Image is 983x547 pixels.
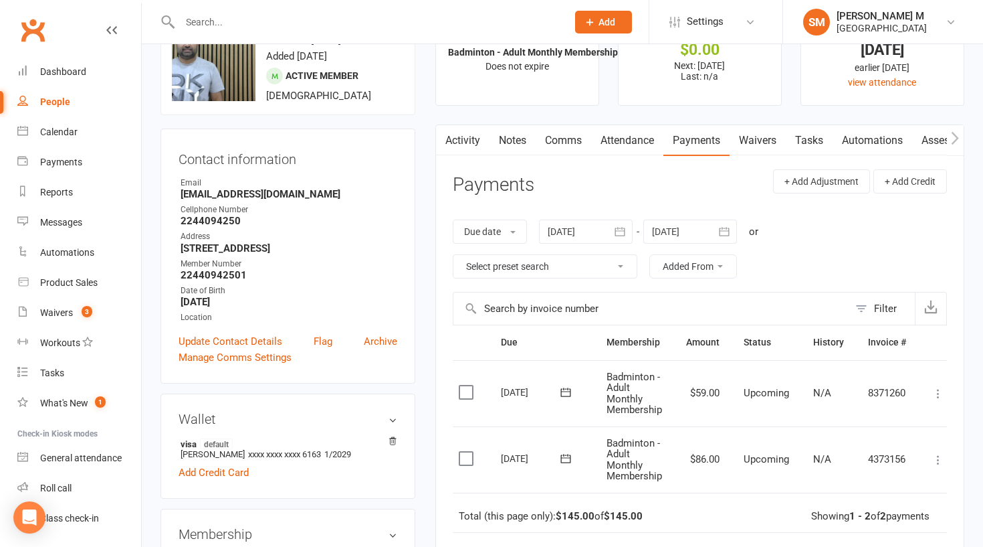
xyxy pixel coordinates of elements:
a: General attendance kiosk mode [17,443,141,473]
strong: $145.00 [604,510,643,522]
div: [DATE] [501,382,562,402]
div: Showing of payments [811,511,930,522]
div: [PERSON_NAME] M [837,10,927,22]
div: Messages [40,217,82,228]
a: Waivers [730,125,786,156]
span: Upcoming [744,453,789,465]
a: Comms [536,125,591,156]
a: Reports [17,177,141,208]
span: xxxx xxxx xxxx 6163 [248,449,321,459]
div: [DATE] [813,43,952,57]
div: Address [181,230,397,243]
span: Does not expire [485,61,549,72]
a: Workouts [17,328,141,358]
div: Automations [40,247,94,258]
a: Manage Comms Settings [179,349,292,366]
button: Filter [849,293,915,325]
a: Flag [314,333,332,349]
h3: Payments [453,175,534,196]
span: Settings [687,7,724,37]
div: General attendance [40,453,122,463]
div: People [40,96,70,107]
span: [DEMOGRAPHIC_DATA] [266,90,371,102]
div: Total (this page only): of [459,511,643,522]
a: Calendar [17,117,141,147]
a: Payments [17,147,141,177]
div: What's New [40,398,88,408]
div: $0.00 [631,43,769,57]
span: Active member [286,70,358,81]
div: Class check-in [40,513,99,524]
th: Amount [674,325,732,360]
a: Clubworx [16,13,49,47]
li: [PERSON_NAME] [179,437,397,461]
a: Roll call [17,473,141,503]
div: or [749,224,758,240]
div: [DATE] [501,448,562,469]
a: Update Contact Details [179,333,282,349]
strong: [DATE] [181,296,397,308]
button: + Add Adjustment [773,169,870,193]
h3: Contact information [179,147,397,167]
a: Class kiosk mode [17,503,141,534]
a: Tasks [17,358,141,388]
div: Waivers [40,307,73,318]
a: Dashboard [17,57,141,87]
div: Filter [874,301,897,317]
a: Attendance [591,125,663,156]
input: Search by invoice number [453,293,849,325]
a: Automations [17,238,141,268]
div: Tasks [40,368,64,378]
div: Workouts [40,337,80,348]
span: N/A [813,387,831,399]
h3: Membership [179,527,397,542]
time: Added [DATE] [266,50,327,62]
strong: 1 - 2 [849,510,871,522]
th: Status [732,325,801,360]
div: Open Intercom Messenger [13,501,45,534]
div: Product Sales [40,277,98,288]
div: Calendar [40,127,78,137]
span: 1/2029 [324,449,351,459]
input: Search... [176,13,558,31]
strong: [STREET_ADDRESS] [181,242,397,254]
a: Payments [663,125,730,156]
button: Add [575,11,632,33]
strong: 22440942501 [181,269,397,281]
td: 8371260 [856,360,918,426]
td: 4373156 [856,426,918,493]
div: Location [181,311,397,324]
div: Cellphone Number [181,204,397,216]
button: Added From [649,254,737,279]
span: 3 [82,306,92,317]
a: Archive [364,333,397,349]
th: Due [489,325,594,360]
strong: 2 [880,510,886,522]
td: $86.00 [674,426,732,493]
th: History [801,325,856,360]
div: Payments [40,157,82,167]
a: Product Sales [17,268,141,298]
span: Add [598,17,615,27]
span: default [200,439,233,449]
p: Next: [DATE] Last: n/a [631,60,769,82]
td: $59.00 [674,360,732,426]
div: earlier [DATE] [813,60,952,75]
a: Messages [17,208,141,238]
a: Add Credit Card [179,465,249,481]
div: Dashboard [40,66,86,77]
strong: Badminton - Adult Monthly Membership [448,47,618,58]
div: Date of Birth [181,285,397,297]
button: Due date [453,220,527,244]
span: Badminton - Adult Monthly Membership [607,371,662,416]
a: Waivers 3 [17,298,141,328]
a: Tasks [786,125,833,156]
h3: Wallet [179,412,397,426]
strong: [EMAIL_ADDRESS][DOMAIN_NAME] [181,188,397,200]
span: 1 [95,396,106,408]
th: Membership [594,325,674,360]
div: Reports [40,187,73,198]
a: What's New1 [17,388,141,418]
a: Automations [833,125,912,156]
a: Activity [436,125,489,156]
